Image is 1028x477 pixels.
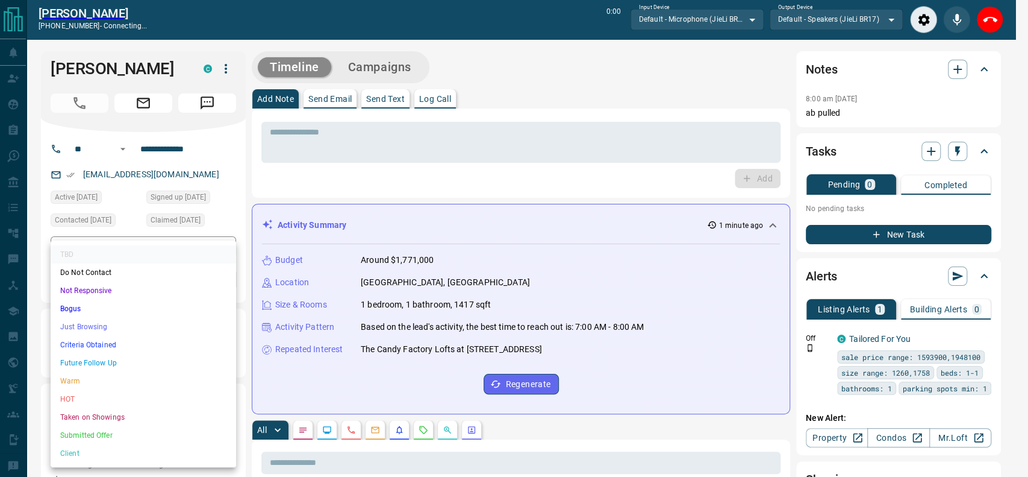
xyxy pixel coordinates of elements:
li: Future Follow Up [51,354,236,372]
li: Submitted Offer [51,426,236,444]
li: Bogus [51,300,236,318]
li: Just Browsing [51,318,236,336]
li: Not Responsive [51,282,236,300]
li: HOT [51,390,236,408]
li: Criteria Obtained [51,336,236,354]
li: Warm [51,372,236,390]
li: Do Not Contact [51,264,236,282]
li: Taken on Showings [51,408,236,426]
li: Client [51,444,236,463]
